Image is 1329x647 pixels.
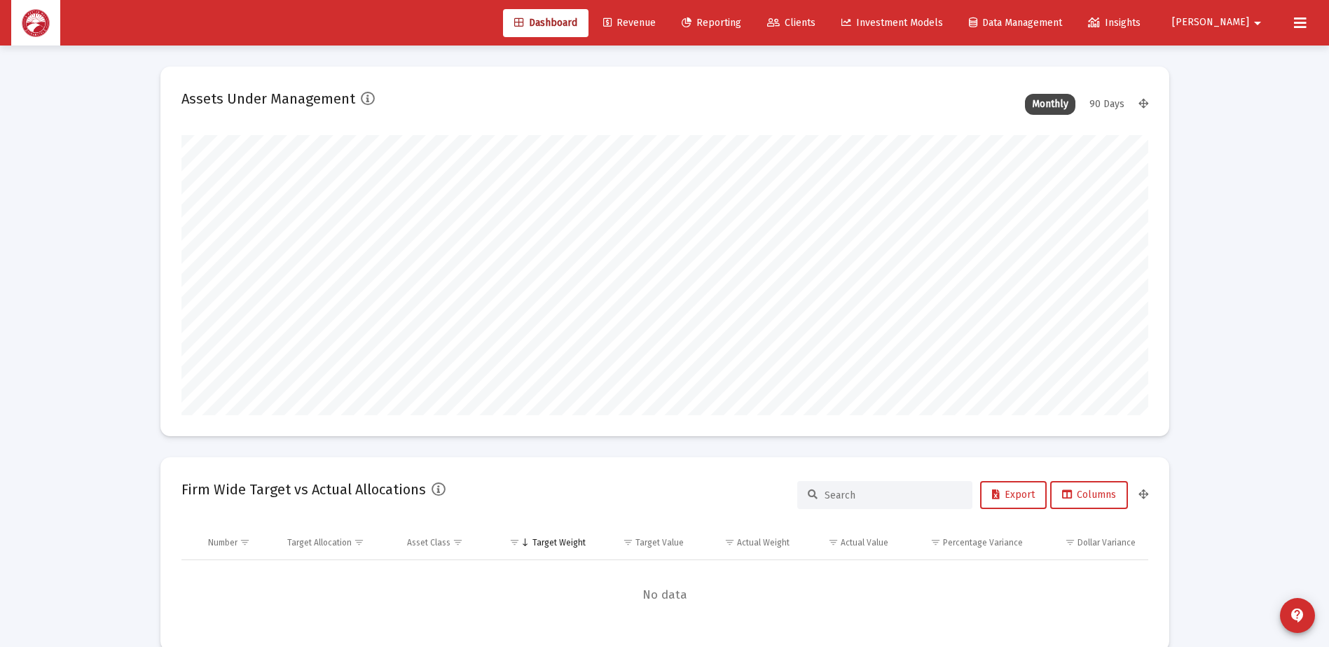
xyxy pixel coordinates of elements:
div: Percentage Variance [943,537,1023,548]
td: Column Target Allocation [277,526,397,559]
span: Insights [1088,17,1141,29]
span: Columns [1062,489,1116,501]
span: Show filter options for column 'Target Value' [623,537,633,548]
span: Show filter options for column 'Target Allocation' [354,537,364,548]
h2: Firm Wide Target vs Actual Allocations [181,478,426,501]
button: Columns [1050,481,1128,509]
a: Insights [1077,9,1152,37]
span: Export [992,489,1035,501]
div: 90 Days [1082,94,1131,115]
a: Data Management [958,9,1073,37]
td: Column Actual Weight [694,526,799,559]
span: Clients [767,17,815,29]
a: Dashboard [503,9,588,37]
input: Search [825,489,962,501]
td: Column Actual Value [799,526,898,559]
span: Show filter options for column 'Target Weight' [509,537,520,548]
a: Reporting [670,9,752,37]
div: Monthly [1025,94,1075,115]
div: Asset Class [407,537,450,548]
mat-icon: contact_support [1289,607,1306,624]
span: [PERSON_NAME] [1172,17,1249,29]
span: Dashboard [514,17,577,29]
a: Revenue [592,9,667,37]
span: Show filter options for column 'Asset Class' [453,537,463,548]
div: Target Value [635,537,684,548]
span: Show filter options for column 'Dollar Variance' [1065,537,1075,548]
img: Dashboard [22,9,50,37]
td: Column Asset Class [397,526,490,559]
span: No data [181,587,1148,603]
span: Data Management [969,17,1062,29]
span: Reporting [682,17,741,29]
a: Clients [756,9,827,37]
div: Target Weight [532,537,586,548]
td: Column Percentage Variance [898,526,1033,559]
div: Target Allocation [287,537,352,548]
div: Number [208,537,237,548]
button: [PERSON_NAME] [1155,8,1283,36]
mat-icon: arrow_drop_down [1249,9,1266,37]
span: Revenue [603,17,656,29]
td: Column Dollar Variance [1033,526,1148,559]
button: Export [980,481,1047,509]
div: Data grid [181,526,1148,630]
span: Show filter options for column 'Number' [240,537,250,548]
td: Column Number [198,526,278,559]
td: Column Target Value [595,526,694,559]
span: Show filter options for column 'Actual Value' [828,537,839,548]
div: Actual Weight [737,537,790,548]
span: Investment Models [841,17,943,29]
div: Actual Value [841,537,888,548]
a: Investment Models [830,9,954,37]
span: Show filter options for column 'Percentage Variance' [930,537,941,548]
span: Show filter options for column 'Actual Weight' [724,537,735,548]
h2: Assets Under Management [181,88,355,110]
div: Dollar Variance [1077,537,1136,548]
td: Column Target Weight [490,526,595,559]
